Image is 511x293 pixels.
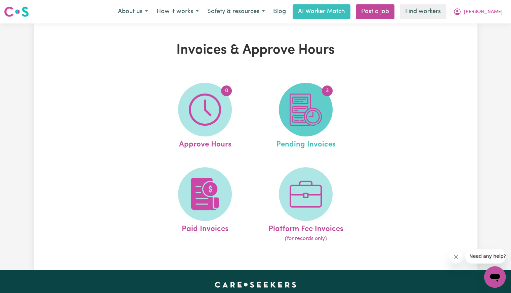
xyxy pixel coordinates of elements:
[257,167,354,243] a: Platform Fee Invoices(for records only)
[322,85,333,96] span: 3
[4,4,29,19] a: Careseekers logo
[215,282,296,287] a: Careseekers home page
[152,5,203,19] button: How it works
[293,4,350,19] a: AI Worker Match
[203,5,269,19] button: Safety & resources
[182,221,228,235] span: Paid Invoices
[285,235,327,243] span: (for records only)
[179,136,231,151] span: Approve Hours
[4,6,29,18] img: Careseekers logo
[257,83,354,151] a: Pending Invoices
[269,4,290,19] a: Blog
[465,249,506,263] iframe: Message from company
[221,85,232,96] span: 0
[356,4,394,19] a: Post a job
[484,266,506,288] iframe: Button to launch messaging window
[268,221,343,235] span: Platform Fee Invoices
[157,83,253,151] a: Approve Hours
[276,136,336,151] span: Pending Invoices
[157,167,253,243] a: Paid Invoices
[4,5,41,10] span: Need any help?
[464,8,503,16] span: [PERSON_NAME]
[114,5,152,19] button: About us
[449,250,463,263] iframe: Close message
[400,4,446,19] a: Find workers
[112,42,399,58] h1: Invoices & Approve Hours
[449,5,507,19] button: My Account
